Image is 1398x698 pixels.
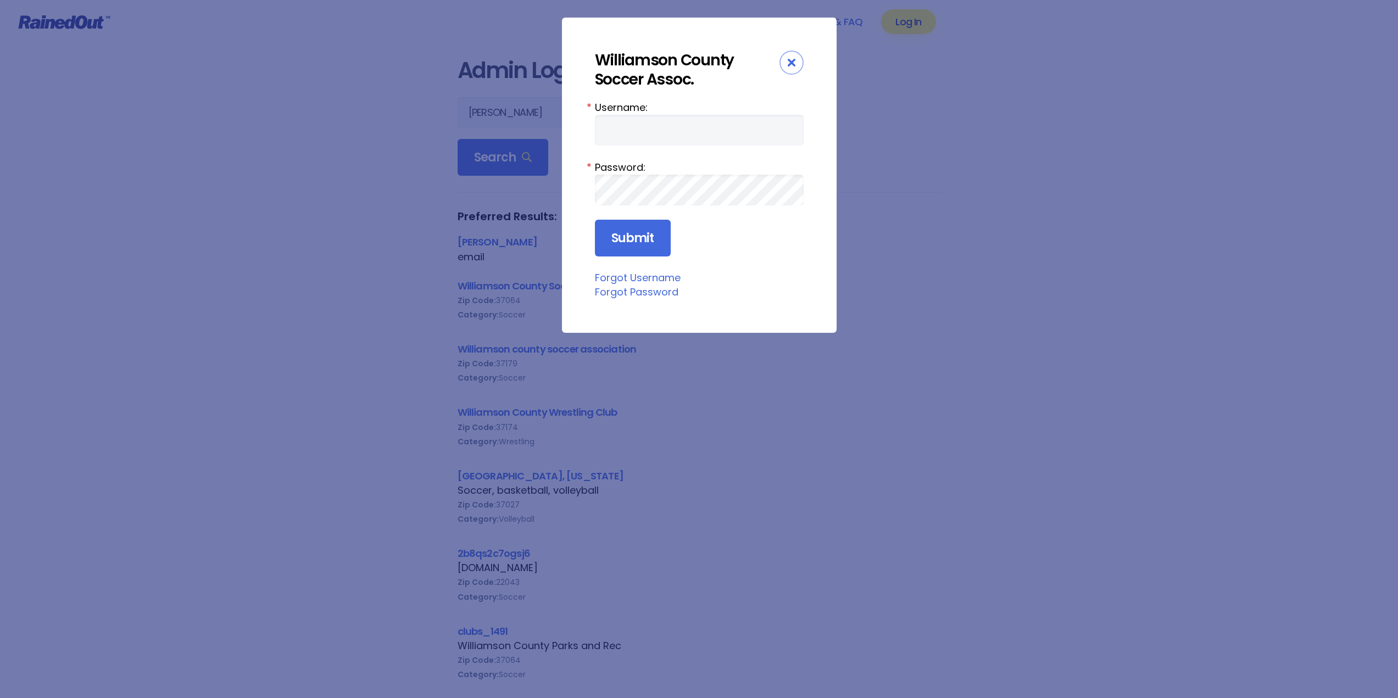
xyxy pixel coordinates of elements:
label: Password: [595,160,804,175]
div: Close [779,51,804,75]
input: Submit [595,220,671,257]
a: Forgot Username [595,271,681,284]
div: Williamson County Soccer Assoc. [595,51,779,89]
a: Forgot Password [595,285,678,299]
label: Username: [595,100,804,115]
